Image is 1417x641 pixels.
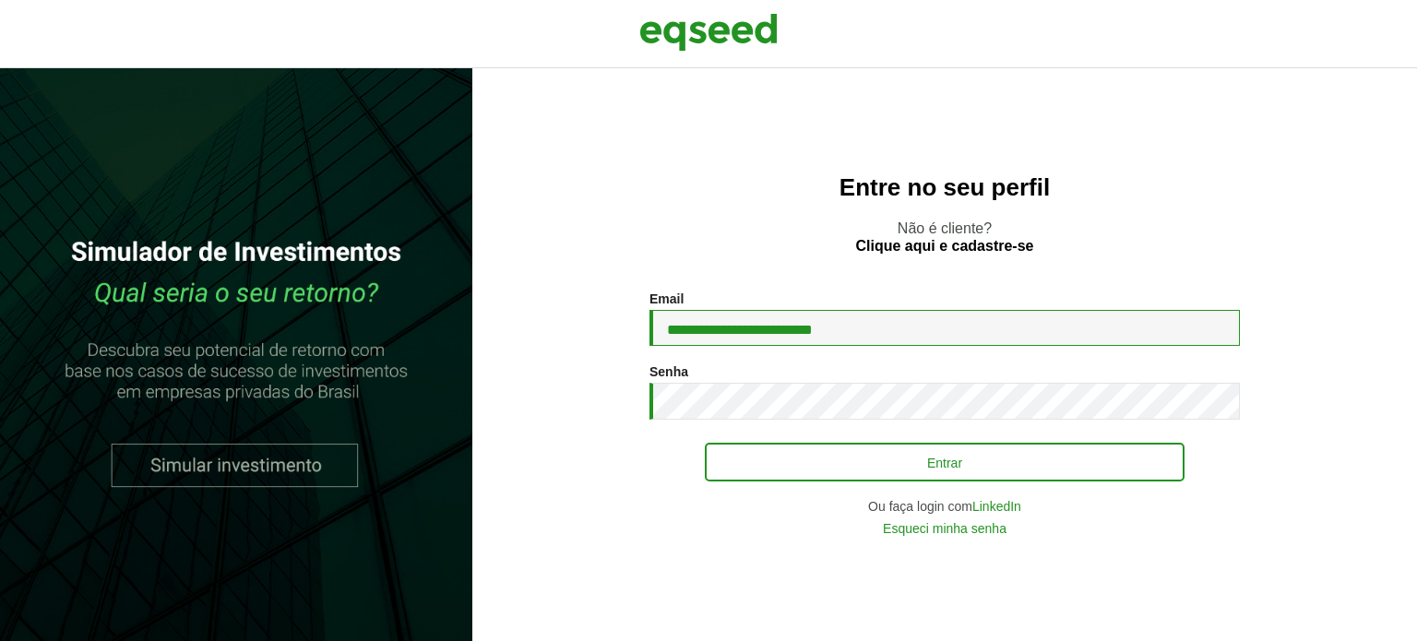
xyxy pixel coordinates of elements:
p: Não é cliente? [509,220,1380,255]
div: Ou faça login com [649,500,1240,513]
label: Senha [649,365,688,378]
a: Clique aqui e cadastre-se [856,239,1034,254]
button: Entrar [705,443,1185,481]
a: LinkedIn [972,500,1021,513]
h2: Entre no seu perfil [509,174,1380,201]
a: Esqueci minha senha [883,522,1006,535]
img: EqSeed Logo [639,9,778,55]
label: Email [649,292,684,305]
